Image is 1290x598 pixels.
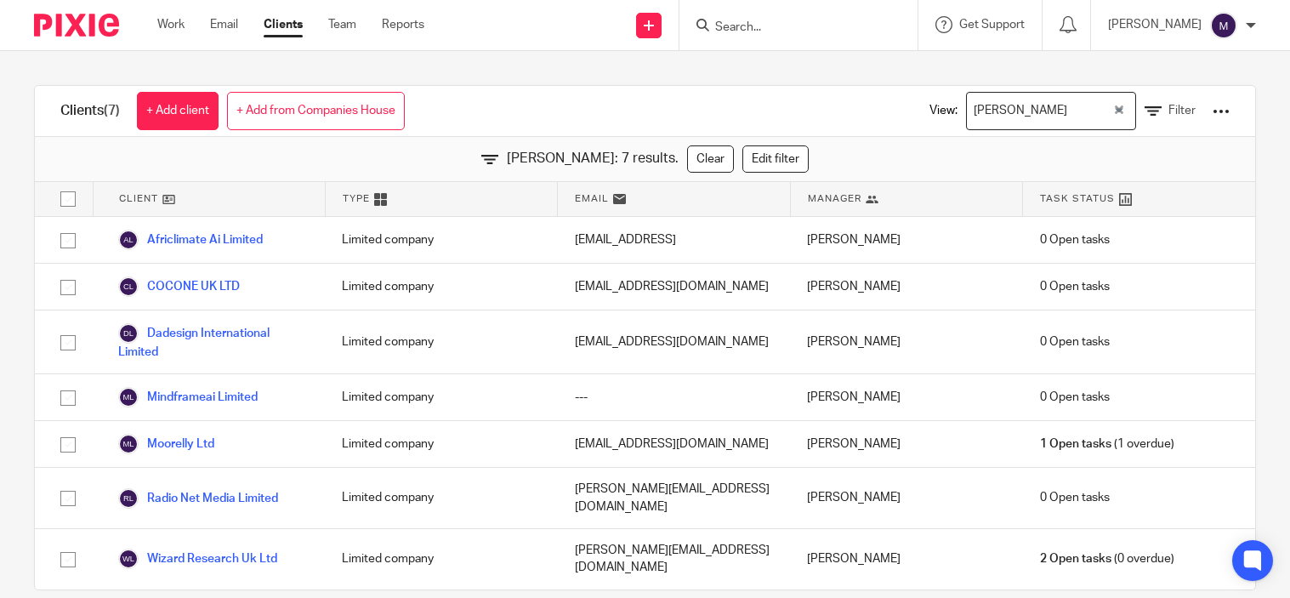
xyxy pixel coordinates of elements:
[790,468,1022,528] div: [PERSON_NAME]
[118,488,139,509] img: svg%3E
[210,16,238,33] a: Email
[1040,550,1174,567] span: (0 overdue)
[970,96,1071,126] span: [PERSON_NAME]
[325,468,557,528] div: Limited company
[118,323,308,361] a: Dadesign International Limited
[790,529,1022,589] div: [PERSON_NAME]
[118,549,139,569] img: svg%3E
[1040,489,1110,506] span: 0 Open tasks
[118,387,258,407] a: Mindframeai Limited
[118,230,139,250] img: svg%3E
[507,149,679,168] span: [PERSON_NAME]: 7 results.
[790,374,1022,420] div: [PERSON_NAME]
[808,191,861,206] span: Manager
[118,549,277,569] a: Wizard Research Uk Ltd
[558,217,790,263] div: [EMAIL_ADDRESS]
[558,468,790,528] div: [PERSON_NAME][EMAIL_ADDRESS][DOMAIN_NAME]
[558,529,790,589] div: [PERSON_NAME][EMAIL_ADDRESS][DOMAIN_NAME]
[227,92,405,130] a: + Add from Companies House
[137,92,219,130] a: + Add client
[118,387,139,407] img: svg%3E
[713,20,867,36] input: Search
[1073,96,1111,126] input: Search for option
[1115,105,1123,118] button: Clear Selected
[60,102,120,120] h1: Clients
[1040,333,1110,350] span: 0 Open tasks
[790,264,1022,310] div: [PERSON_NAME]
[325,264,557,310] div: Limited company
[558,310,790,373] div: [EMAIL_ADDRESS][DOMAIN_NAME]
[118,276,139,297] img: svg%3E
[790,217,1022,263] div: [PERSON_NAME]
[904,86,1230,136] div: View:
[118,434,139,454] img: svg%3E
[790,421,1022,467] div: [PERSON_NAME]
[742,145,809,173] a: Edit filter
[1040,278,1110,295] span: 0 Open tasks
[966,92,1136,130] div: Search for option
[119,191,158,206] span: Client
[52,183,84,215] input: Select all
[1168,105,1196,117] span: Filter
[325,310,557,373] div: Limited company
[118,434,214,454] a: Moorelly Ltd
[1040,550,1111,567] span: 2 Open tasks
[558,421,790,467] div: [EMAIL_ADDRESS][DOMAIN_NAME]
[104,104,120,117] span: (7)
[325,374,557,420] div: Limited company
[118,323,139,344] img: svg%3E
[264,16,303,33] a: Clients
[118,276,240,297] a: COCONE UK LTD
[325,421,557,467] div: Limited company
[687,145,734,173] a: Clear
[1108,16,1202,33] p: [PERSON_NAME]
[790,310,1022,373] div: [PERSON_NAME]
[1040,389,1110,406] span: 0 Open tasks
[328,16,356,33] a: Team
[1040,191,1115,206] span: Task Status
[118,488,278,509] a: Radio Net Media Limited
[558,374,790,420] div: ---
[382,16,424,33] a: Reports
[157,16,185,33] a: Work
[1040,436,1111,453] span: 1 Open tasks
[325,217,557,263] div: Limited company
[343,191,370,206] span: Type
[959,19,1025,31] span: Get Support
[325,529,557,589] div: Limited company
[558,264,790,310] div: [EMAIL_ADDRESS][DOMAIN_NAME]
[34,14,119,37] img: Pixie
[1040,231,1110,248] span: 0 Open tasks
[118,230,263,250] a: Africlimate Ai Limited
[1210,12,1237,39] img: svg%3E
[1040,436,1174,453] span: (1 overdue)
[575,191,609,206] span: Email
